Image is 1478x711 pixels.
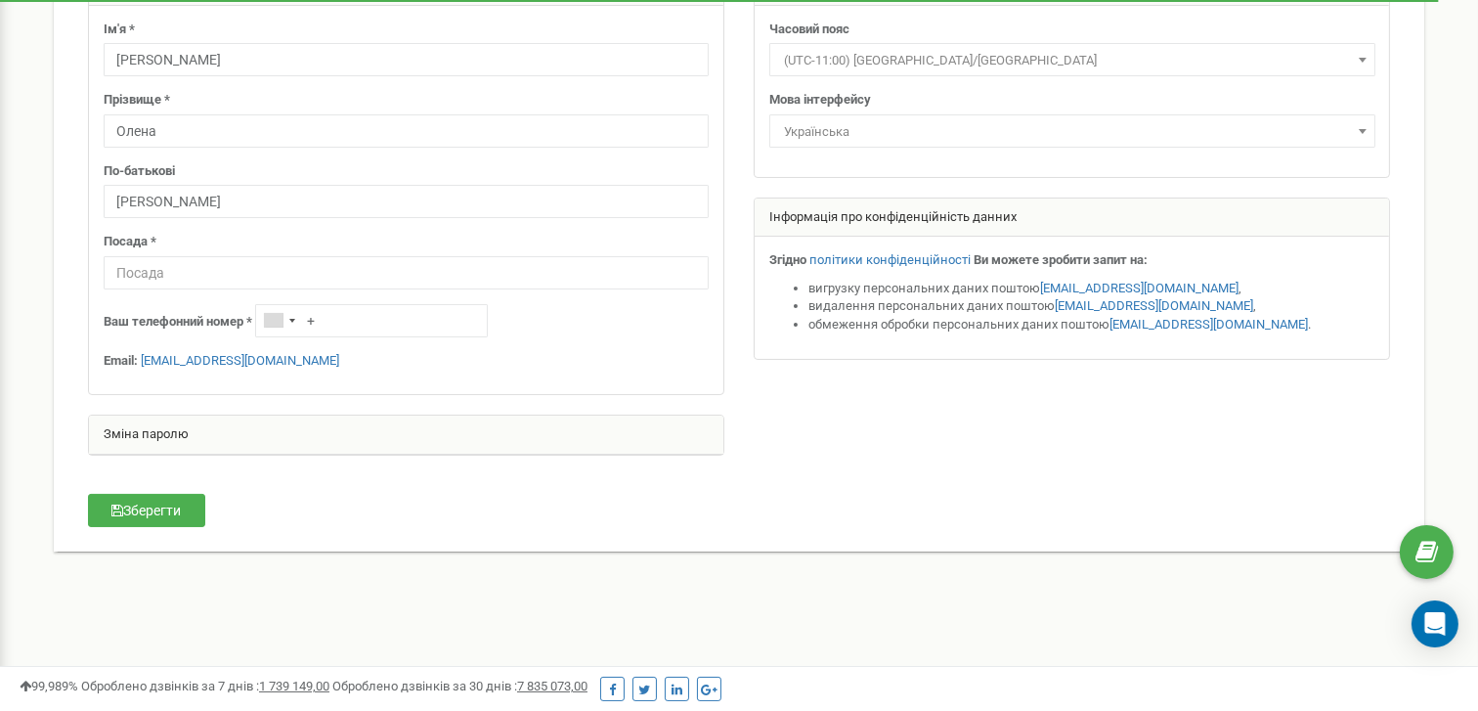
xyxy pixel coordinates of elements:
[104,233,156,251] label: Посада *
[755,199,1389,238] div: Інформація про конфіденційність данних
[89,416,723,455] div: Зміна паролю
[259,679,329,693] u: 1 739 149,00
[808,280,1374,298] li: вигрузку персональних даних поштою ,
[104,185,709,218] input: По-батькові
[517,679,587,693] u: 7 835 073,00
[332,679,587,693] span: Оброблено дзвінків за 30 днів :
[20,679,78,693] span: 99,989%
[769,114,1375,148] span: Українська
[769,252,806,267] strong: Згідно
[1109,317,1308,332] a: [EMAIL_ADDRESS][DOMAIN_NAME]
[1040,281,1239,295] a: [EMAIL_ADDRESS][DOMAIN_NAME]
[104,256,709,289] input: Посада
[776,47,1369,74] span: (UTC-11:00) Pacific/Midway
[769,91,871,110] label: Мова інтерфейсу
[769,43,1375,76] span: (UTC-11:00) Pacific/Midway
[808,297,1374,316] li: видалення персональних даних поштою ,
[104,43,709,76] input: Ім'я
[808,316,1374,334] li: обмеження обробки персональних даних поштою .
[141,353,339,368] a: [EMAIL_ADDRESS][DOMAIN_NAME]
[81,679,329,693] span: Оброблено дзвінків за 7 днів :
[104,21,135,39] label: Ім'я *
[776,118,1369,146] span: Українська
[88,494,205,527] button: Зберегти
[256,305,301,336] div: Telephone country code
[104,313,252,332] label: Ваш телефонний номер *
[255,304,488,337] input: +1-800-555-55-55
[769,21,849,39] label: Часовий пояс
[974,252,1148,267] strong: Ви можете зробити запит на:
[104,162,175,181] label: По-батькові
[1412,600,1458,647] div: Open Intercom Messenger
[809,252,971,267] a: політики конфіденційності
[104,114,709,148] input: Прізвище
[104,353,138,368] strong: Email:
[104,91,170,110] label: Прізвище *
[1055,298,1253,313] a: [EMAIL_ADDRESS][DOMAIN_NAME]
